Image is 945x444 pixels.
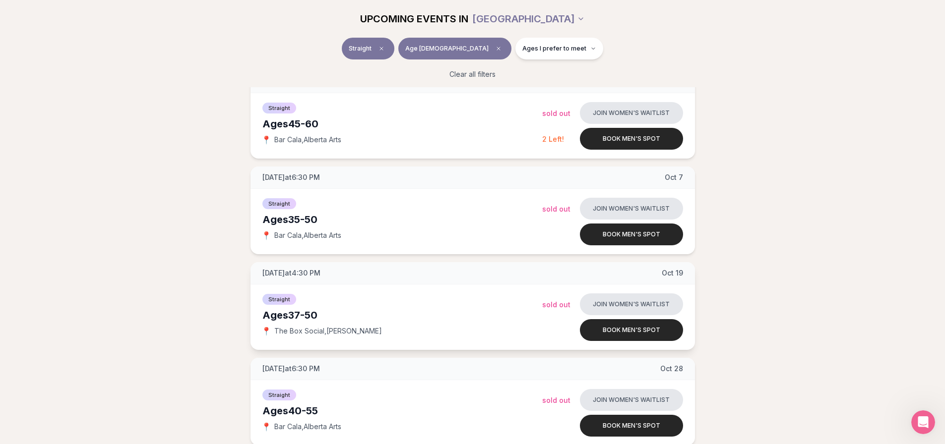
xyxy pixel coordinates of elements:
[660,364,683,374] span: Oct 28
[262,423,270,431] span: 📍
[262,389,296,400] span: Straight
[472,8,585,30] button: [GEOGRAPHIC_DATA]
[542,109,570,117] span: Sold Out
[542,300,570,309] span: Sold Out
[376,43,387,55] span: Clear event type filter
[580,415,683,437] button: Book men's spot
[262,103,296,113] span: Straight
[542,135,564,143] span: 2 Left!
[405,45,489,53] span: Age [DEMOGRAPHIC_DATA]
[662,268,683,278] span: Oct 19
[342,38,394,59] button: StraightClear event type filter
[580,128,683,150] button: Book men's spot
[911,410,935,434] iframe: Intercom live chat
[262,294,296,305] span: Straight
[580,198,683,220] button: Join women's waitlist
[274,422,341,432] span: Bar Cala , Alberta Arts
[542,205,570,213] span: Sold Out
[262,404,542,418] div: Ages 40-55
[262,136,270,144] span: 📍
[349,45,372,53] span: Straight
[580,293,683,315] button: Join women's waitlist
[580,102,683,124] button: Join women's waitlist
[443,63,502,85] button: Clear all filters
[262,213,542,226] div: Ages 35-50
[274,135,341,145] span: Bar Cala , Alberta Arts
[360,12,468,26] span: UPCOMING EVENTS IN
[493,43,504,55] span: Clear age
[262,268,320,278] span: [DATE] at 4:30 PM
[262,364,320,374] span: [DATE] at 6:30 PM
[262,117,542,131] div: Ages 45-60
[665,172,683,182] span: Oct 7
[274,326,382,336] span: The Box Social , [PERSON_NAME]
[515,38,603,59] button: Ages I prefer to meet
[542,396,570,404] span: Sold Out
[262,172,320,182] span: [DATE] at 6:30 PM
[522,45,586,53] span: Ages I prefer to meet
[274,230,341,240] span: Bar Cala , Alberta Arts
[262,198,296,209] span: Straight
[262,327,270,335] span: 📍
[398,38,511,59] button: Age [DEMOGRAPHIC_DATA]Clear age
[580,223,683,245] button: Book men's spot
[262,308,542,322] div: Ages 37-50
[262,231,270,239] span: 📍
[580,389,683,411] button: Join women's waitlist
[580,319,683,341] button: Book men's spot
